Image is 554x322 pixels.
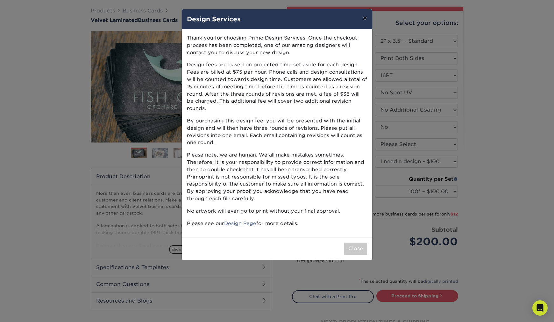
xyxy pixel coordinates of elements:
p: By purchasing this design fee, you will be presented with the initial design and will then have t... [187,117,367,146]
p: Design fees are based on projected time set aside for each design. Fees are billed at $75 per hou... [187,61,367,112]
h4: Design Services [187,14,367,24]
p: Please see our for more details. [187,220,367,227]
div: Open Intercom Messenger [532,300,548,316]
button: × [358,9,372,27]
a: Design Page [224,220,256,226]
p: Thank you for choosing Primo Design Services. Once the checkout process has been completed, one o... [187,34,367,56]
p: No artwork will ever go to print without your final approval. [187,208,367,215]
p: Please note, we are human. We all make mistakes sometimes. Therefore, it is your responsibility t... [187,151,367,202]
button: Close [344,243,367,255]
